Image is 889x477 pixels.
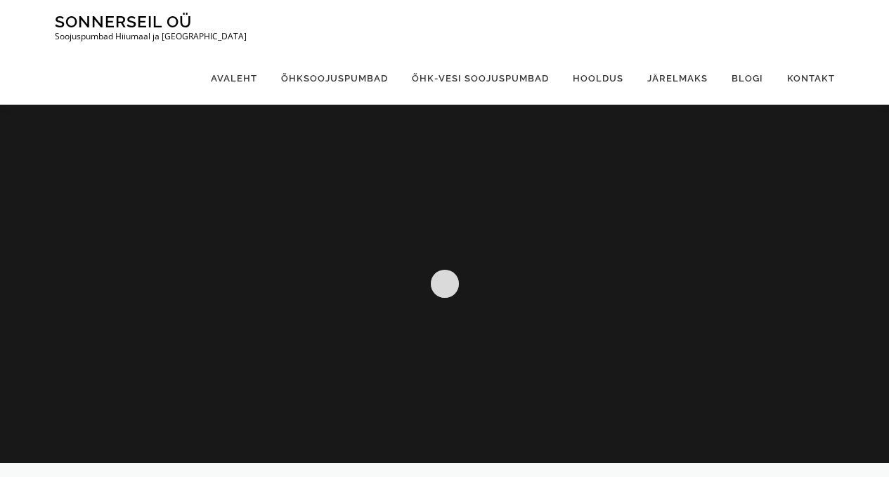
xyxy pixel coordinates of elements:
[400,52,561,105] a: Õhk-vesi soojuspumbad
[55,32,247,41] p: Soojuspumbad Hiiumaal ja [GEOGRAPHIC_DATA]
[635,52,720,105] a: Järelmaks
[775,52,835,105] a: Kontakt
[269,52,400,105] a: Õhksoojuspumbad
[55,12,192,31] a: Sonnerseil OÜ
[199,52,269,105] a: Avaleht
[720,52,775,105] a: Blogi
[561,52,635,105] a: Hooldus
